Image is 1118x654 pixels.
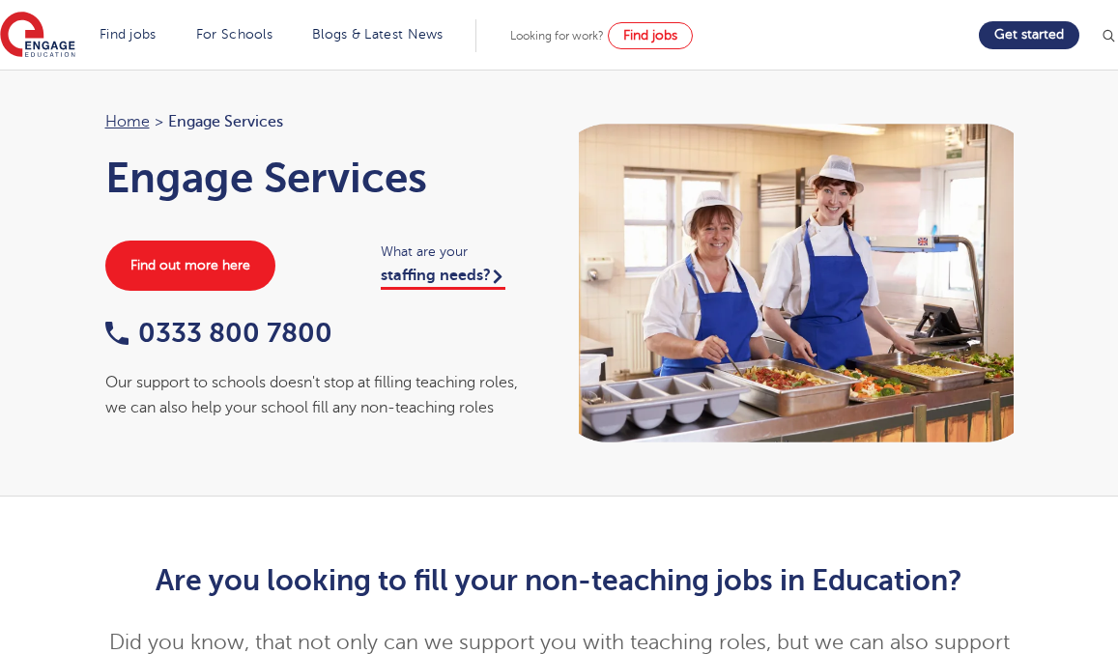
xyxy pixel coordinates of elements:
[381,241,539,263] span: What are your
[196,27,272,42] a: For Schools
[510,29,604,43] span: Looking for work?
[105,154,540,202] h1: Engage Services
[105,109,540,134] nav: breadcrumb
[608,22,693,49] a: Find jobs
[105,564,1014,597] h2: Are you looking to fill your non-teaching jobs in Education?
[105,113,150,130] a: Home
[168,109,283,134] span: Engage Services
[105,318,332,348] a: 0333 800 7800
[312,27,444,42] a: Blogs & Latest News
[100,27,157,42] a: Find jobs
[979,21,1079,49] a: Get started
[105,241,275,291] a: Find out more here
[105,370,540,421] div: Our support to schools doesn't stop at filling teaching roles, we can also help your school fill ...
[155,113,163,130] span: >
[381,267,505,290] a: staffing needs?
[623,28,677,43] span: Find jobs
